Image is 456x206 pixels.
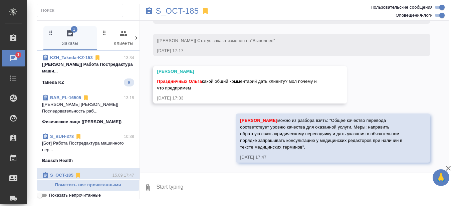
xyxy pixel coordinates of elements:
span: [[PERSON_NAME]] Статус заказа изменен на [157,38,275,43]
a: KZH_Takeda-KZ-153 [50,55,93,60]
div: BAB_FL-1650513:18[[PERSON_NAME] [PERSON_NAME]] Последовательность раб...Физическое лицо ([PERSON_... [37,90,140,129]
span: 1 [13,51,23,58]
span: "Выполнен" [251,38,275,43]
span: Оповещения-логи [396,12,433,19]
svg: Зажми и перетащи, чтобы поменять порядок вкладок [48,29,54,36]
p: [[PERSON_NAME]] Работа Постредактура маши... [42,61,134,74]
span: 🙏 [435,171,447,185]
p: Физическое лицо ([PERSON_NAME]) [42,119,122,125]
p: 10:38 [124,133,134,140]
div: S_BUH-37810:38[Бот] Работа Постредактура машинного пер...Bausch Health [37,129,140,168]
span: Показать непрочитанные [49,192,101,199]
p: [PERSON_NAME] можно из разбора взят... [42,179,134,185]
svg: Отписаться [82,94,89,101]
svg: Отписаться [75,172,81,179]
p: Takeda KZ [42,79,64,86]
svg: Отписаться [75,133,82,140]
p: 13:34 [124,54,134,61]
p: 13:18 [124,94,134,101]
span: Заказы [47,29,93,48]
span: Клиенты [101,29,146,48]
a: BAB_FL-16505 [50,95,81,100]
a: S_OCT-185 [50,173,73,178]
span: [PERSON_NAME] [240,118,277,123]
svg: Отписаться [94,54,101,61]
a: 1 [2,50,25,66]
span: можно из разбора взять: "Общее качество перевода соответствует уровню качества для оказанной услу... [240,118,404,150]
input: Поиск [41,6,123,15]
a: S_OCT-185 [156,8,199,14]
div: KZH_Takeda-KZ-15313:34[[PERSON_NAME]] Работа Постредактура маши...Takeda KZ9 [37,50,140,90]
span: 1 [71,26,77,33]
span: Пометить все прочитанными [40,181,136,189]
p: [[PERSON_NAME] [PERSON_NAME]] Последовательность раб... [42,101,134,115]
a: S_BUH-378 [50,134,74,139]
div: [DATE] 17:17 [157,47,407,54]
div: [DATE] 17:33 [157,95,324,101]
span: Пользовательские сообщения [371,4,433,11]
div: [PERSON_NAME] [157,68,324,75]
button: 🙏 [433,169,449,186]
p: 15.09 17:47 [112,172,134,179]
div: [DATE] 17:47 [240,154,407,161]
span: 9 [124,79,134,86]
span: Праздничных Ольга [157,79,202,84]
div: S_OCT-18515.09 17:47[PERSON_NAME] можно из разбора взят...OCT Clinical Trials [37,168,140,200]
p: Bausch Health [42,157,73,164]
span: какой общий комментарий дать клиенту? мол почему и что предпримем [157,79,318,90]
p: [Бот] Работа Постредактура машинного пер... [42,140,134,153]
button: Пометить все прочитанными [37,179,140,191]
